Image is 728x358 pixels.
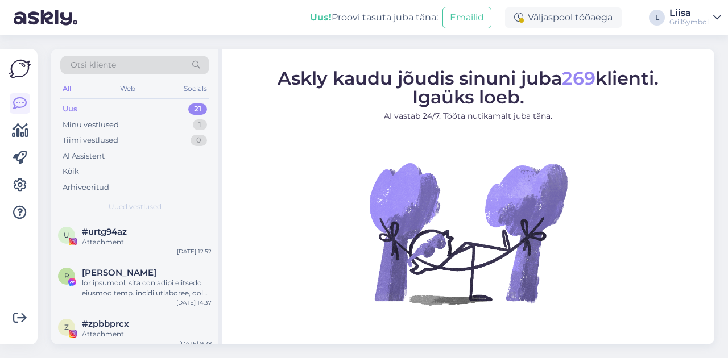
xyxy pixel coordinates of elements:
div: Liisa [669,9,709,18]
img: No Chat active [366,131,570,335]
span: #zpbbprcx [82,319,129,329]
b: Uus! [310,12,332,23]
span: u [64,231,69,239]
img: Askly Logo [9,58,31,80]
div: Web [118,81,138,96]
span: R [64,272,69,280]
div: [DATE] 12:52 [177,247,212,256]
span: 269 [562,66,595,89]
div: Kõik [63,166,79,177]
div: Tiimi vestlused [63,135,118,146]
div: [DATE] 9:28 [179,339,212,348]
div: 1 [193,119,207,131]
p: AI vastab 24/7. Tööta nutikamalt juba täna. [278,110,659,122]
span: #urtg94az [82,227,127,237]
span: z [64,323,69,331]
a: LiisaGrillSymbol [669,9,721,27]
div: Socials [181,81,209,96]
div: Proovi tasuta juba täna: [310,11,438,24]
div: lor ipsumdol, sita con adipi elitsedd eiusmod temp. incidi utlaboree, dol magnaa enima minim veni... [82,278,212,298]
div: Attachment [82,237,212,247]
div: Arhiveeritud [63,182,109,193]
span: Otsi kliente [71,59,116,71]
div: 21 [188,103,207,115]
div: [DATE] 14:37 [176,298,212,307]
div: Väljaspool tööaega [505,7,622,28]
div: Attachment [82,329,212,339]
button: Emailid [442,7,491,28]
div: L [649,10,665,26]
div: AI Assistent [63,151,105,162]
span: Robert Szulc [82,268,156,278]
div: GrillSymbol [669,18,709,27]
div: 0 [191,135,207,146]
span: Uued vestlused [109,202,162,212]
div: Uus [63,103,77,115]
div: Minu vestlused [63,119,119,131]
span: Askly kaudu jõudis sinuni juba klienti. Igaüks loeb. [278,66,659,107]
div: All [60,81,73,96]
